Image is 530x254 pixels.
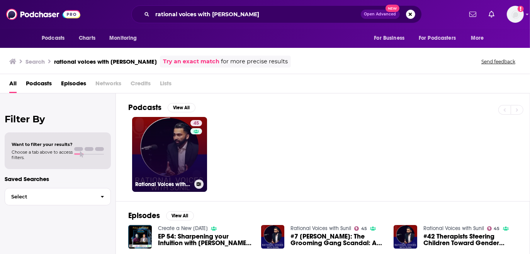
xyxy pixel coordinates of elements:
[369,31,414,46] button: open menu
[487,226,500,231] a: 45
[109,33,137,44] span: Monitoring
[290,233,384,246] a: #7 Claire Fox: The Grooming Gang Scandal: A Breakthrough Moment
[465,31,494,46] button: open menu
[36,31,75,46] button: open menu
[9,77,17,93] a: All
[261,225,285,249] img: #7 Claire Fox: The Grooming Gang Scandal: A Breakthrough Moment
[25,58,45,65] h3: Search
[374,33,404,44] span: For Business
[486,8,498,21] a: Show notifications dropdown
[54,58,157,65] h3: rational voices with [PERSON_NAME]
[158,233,252,246] span: EP 54: Sharpening your Intuition with [PERSON_NAME] - Full Episode
[42,33,65,44] span: Podcasts
[419,33,456,44] span: For Podcasters
[6,7,80,22] img: Podchaser - Follow, Share and Rate Podcasts
[361,10,400,19] button: Open AdvancedNew
[128,103,195,112] a: PodcastsView All
[61,77,86,93] a: Episodes
[507,6,524,23] span: Logged in as BogaardsPR
[158,233,252,246] a: EP 54: Sharpening your Intuition with Sunil Godse - Full Episode
[26,77,52,93] a: Podcasts
[518,6,524,12] svg: Add a profile image
[190,120,202,126] a: 45
[5,188,111,205] button: Select
[194,120,199,127] span: 45
[423,233,517,246] a: #42 Therapists Steering Children Toward Gender Ideology
[74,31,100,46] a: Charts
[79,33,95,44] span: Charts
[128,225,152,249] img: EP 54: Sharpening your Intuition with Sunil Godse - Full Episode
[12,149,73,160] span: Choose a tab above to access filters.
[12,142,73,147] span: Want to filter your results?
[5,194,94,199] span: Select
[394,225,417,249] img: #42 Therapists Steering Children Toward Gender Ideology
[153,8,361,20] input: Search podcasts, credits, & more...
[494,227,500,230] span: 45
[95,77,121,93] span: Networks
[131,77,151,93] span: Credits
[221,57,288,66] span: for more precise results
[128,211,160,220] h2: Episodes
[361,227,367,230] span: 45
[479,58,518,65] button: Send feedback
[354,226,367,231] a: 45
[132,117,207,192] a: 45Rational Voices with Sunil
[423,225,484,232] a: Rational Voices with Sunil
[104,31,147,46] button: open menu
[471,33,484,44] span: More
[414,31,467,46] button: open menu
[135,181,191,188] h3: Rational Voices with Sunil
[507,6,524,23] img: User Profile
[364,12,396,16] span: Open Advanced
[507,6,524,23] button: Show profile menu
[166,211,194,220] button: View All
[466,8,479,21] a: Show notifications dropdown
[163,57,219,66] a: Try an exact match
[160,77,172,93] span: Lists
[5,175,111,183] p: Saved Searches
[158,225,208,232] a: Create a New Tomorrow
[290,225,351,232] a: Rational Voices with Sunil
[168,103,195,112] button: View All
[128,211,194,220] a: EpisodesView All
[5,113,111,125] h2: Filter By
[386,5,399,12] span: New
[128,103,161,112] h2: Podcasts
[131,5,422,23] div: Search podcasts, credits, & more...
[290,233,384,246] span: #7 [PERSON_NAME]: The Grooming Gang Scandal: A Breakthrough Moment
